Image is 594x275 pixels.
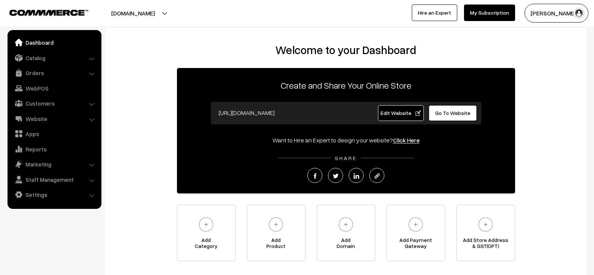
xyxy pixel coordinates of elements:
a: AddProduct [247,205,305,261]
a: COMMMERCE [9,8,75,17]
a: Reports [9,142,99,156]
p: Create and Share Your Online Store [177,79,515,92]
img: plus.svg [475,214,496,235]
img: plus.svg [266,214,286,235]
img: plus.svg [336,214,356,235]
img: COMMMERCE [9,10,88,15]
div: Want to Hire an Expert to design your website? [177,136,515,145]
a: Click Here [393,136,420,144]
a: Go To Website [429,105,477,121]
a: Catalog [9,51,99,65]
a: Orders [9,66,99,80]
a: Add PaymentGateway [387,205,445,261]
span: Add Domain [317,237,375,252]
a: Marketing [9,157,99,171]
span: Edit Website [381,110,421,116]
img: user [573,8,585,19]
span: Add Store Address & GST(OPT) [457,237,515,252]
button: [DOMAIN_NAME] [85,4,181,23]
span: Add Product [247,237,305,252]
a: Customers [9,97,99,110]
img: plus.svg [405,214,426,235]
a: AddDomain [317,205,375,261]
a: WebPOS [9,82,99,95]
a: Website [9,112,99,125]
span: Add Category [177,237,235,252]
button: [PERSON_NAME] [524,4,588,23]
span: Add Payment Gateway [387,237,445,252]
a: Add Store Address& GST(OPT) [456,205,515,261]
a: Staff Management [9,173,99,186]
a: AddCategory [177,205,236,261]
a: Edit Website [378,105,424,121]
span: SHARE [331,155,361,161]
span: Go To Website [435,110,470,116]
a: Hire an Expert [412,5,457,21]
img: plus.svg [196,214,216,235]
a: Settings [9,188,99,201]
a: Dashboard [9,36,99,49]
a: Apps [9,127,99,141]
h2: Welcome to your Dashboard [113,43,579,57]
a: My Subscription [464,5,515,21]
